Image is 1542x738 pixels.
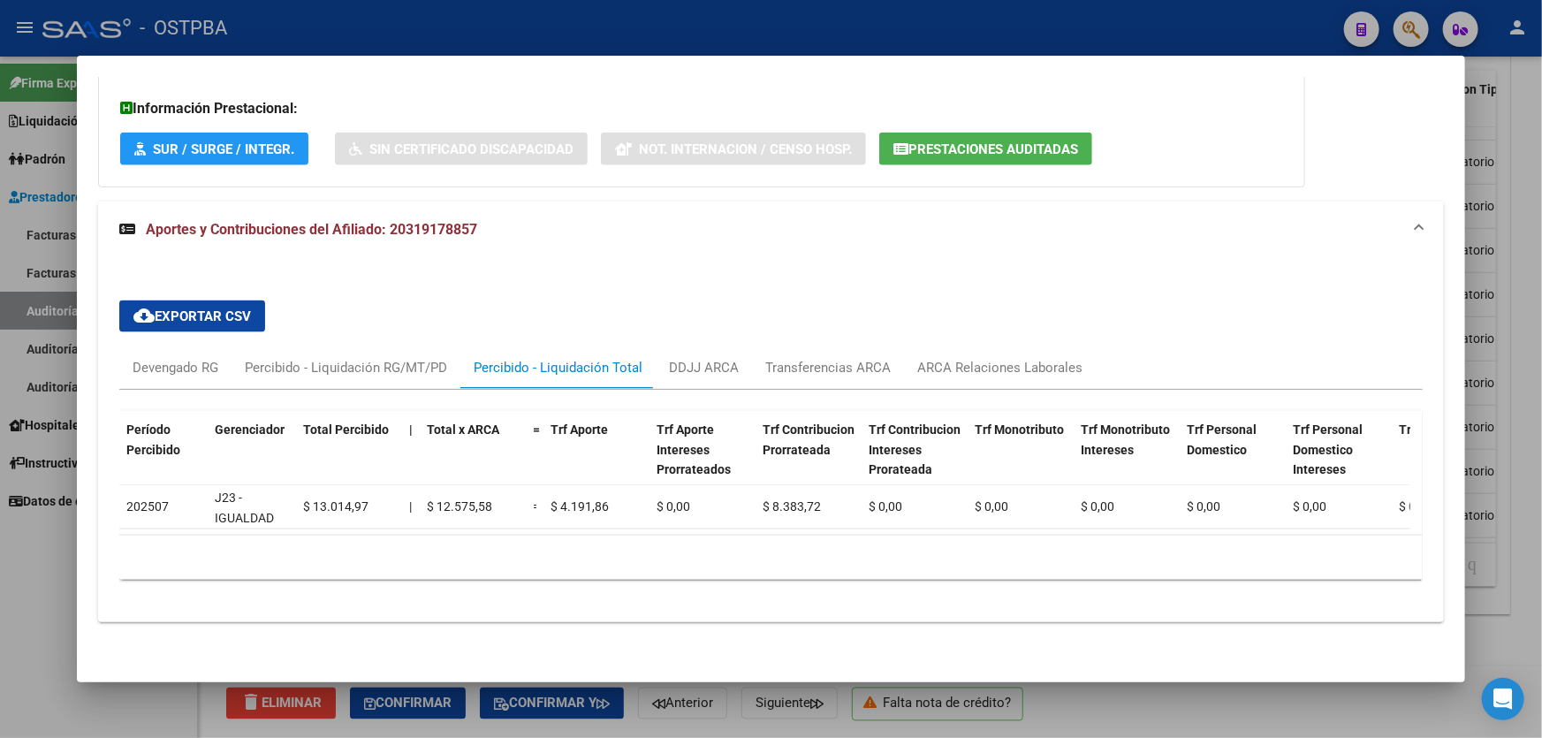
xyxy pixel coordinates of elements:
span: $ 0,00 [1293,499,1326,514]
datatable-header-cell: = [526,411,543,509]
span: Trf Monotributo Intereses [1081,422,1170,457]
span: $ 0,00 [869,499,902,514]
datatable-header-cell: Período Percibido [119,411,208,509]
datatable-header-cell: Trf Contribucion Intereses Prorateada [862,411,968,509]
div: Percibido - Liquidación Total [474,358,642,377]
datatable-header-cell: Trf Personal Domestico [1180,411,1286,509]
span: $ 0,00 [1081,499,1114,514]
div: Transferencias ARCA [765,358,891,377]
span: $ 0,00 [657,499,690,514]
span: Total Percibido [303,422,389,437]
span: SUR / SURGE / INTEGR. [153,141,294,157]
datatable-header-cell: | [402,411,420,509]
span: $ 4.191,86 [551,499,609,514]
span: | [409,499,412,514]
div: DDJJ ARCA [669,358,739,377]
mat-expansion-panel-header: Aportes y Contribuciones del Afiliado: 20319178857 [98,202,1444,258]
div: ARCA Relaciones Laborales [917,358,1082,377]
datatable-header-cell: Gerenciador [208,411,296,509]
button: SUR / SURGE / INTEGR. [120,133,308,165]
span: Trf Aporte [551,422,608,437]
datatable-header-cell: Total Percibido [296,411,402,509]
span: $ 0,00 [975,499,1008,514]
span: $ 13.014,97 [303,499,368,514]
button: Prestaciones Auditadas [879,133,1092,165]
h3: Información Prestacional: [120,98,1283,119]
span: $ 12.575,58 [427,499,492,514]
datatable-header-cell: Trf Aporte Intereses Prorrateados [649,411,756,509]
span: Total x ARCA [427,422,499,437]
button: Sin Certificado Discapacidad [335,133,588,165]
div: Devengado RG [133,358,218,377]
span: Trf Personal Domestico [1187,422,1257,457]
span: Not. Internacion / Censo Hosp. [639,141,852,157]
span: Trf Personal Domestico Intereses [1293,422,1363,477]
span: Trf Otros [1399,422,1449,437]
span: Trf Aporte Intereses Prorrateados [657,422,731,477]
span: = [533,499,540,514]
datatable-header-cell: Trf Personal Domestico Intereses [1286,411,1392,509]
datatable-header-cell: Trf Aporte [543,411,649,509]
span: Exportar CSV [133,308,251,324]
span: Trf Monotributo [975,422,1064,437]
span: | [409,422,413,437]
div: Percibido - Liquidación RG/MT/PD [245,358,447,377]
datatable-header-cell: Trf Monotributo Intereses [1074,411,1180,509]
span: = [533,422,540,437]
span: Prestaciones Auditadas [908,141,1078,157]
button: Not. Internacion / Censo Hosp. [601,133,866,165]
span: Sin Certificado Discapacidad [369,141,574,157]
span: $ 0,00 [1187,499,1220,514]
span: Período Percibido [126,422,180,457]
span: 202507 [126,499,169,514]
div: Aportes y Contribuciones del Afiliado: 20319178857 [98,258,1444,622]
mat-icon: cloud_download [133,305,155,326]
span: Aportes y Contribuciones del Afiliado: 20319178857 [146,221,477,238]
span: J23 - IGUALDAD SALUD [215,491,274,545]
datatable-header-cell: Total x ARCA [420,411,526,509]
span: $ 8.383,72 [763,499,821,514]
span: Trf Contribucion Prorrateada [763,422,855,457]
span: Trf Contribucion Intereses Prorateada [869,422,961,477]
div: Open Intercom Messenger [1482,678,1524,720]
datatable-header-cell: Trf Monotributo [968,411,1074,509]
span: $ 0,00 [1399,499,1432,514]
span: Gerenciador [215,422,285,437]
datatable-header-cell: Trf Otros [1392,411,1498,509]
button: Exportar CSV [119,301,265,332]
datatable-header-cell: Trf Contribucion Prorrateada [756,411,862,509]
